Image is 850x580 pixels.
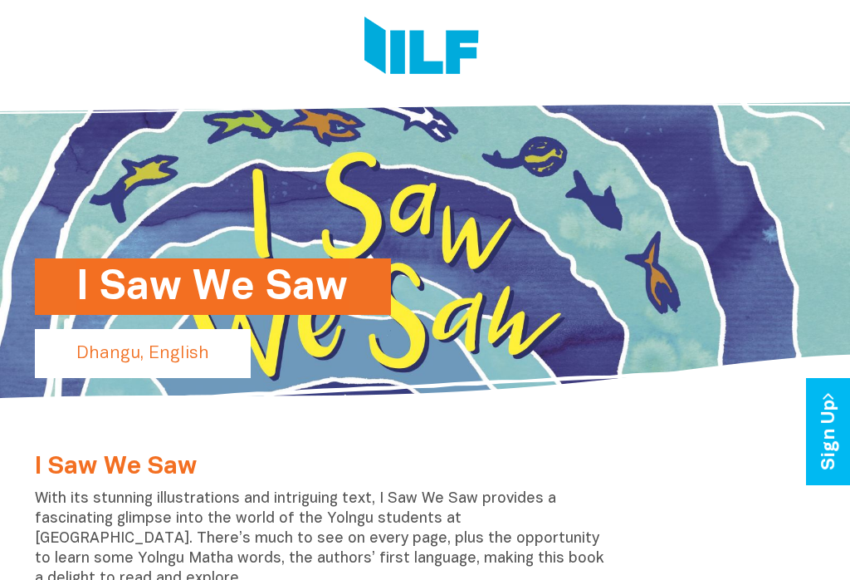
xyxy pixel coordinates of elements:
h1: I Saw We Saw [76,258,349,315]
h2: I Saw We Saw [35,454,614,481]
p: Dhangu, English [35,329,251,378]
img: Logo [364,17,479,79]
